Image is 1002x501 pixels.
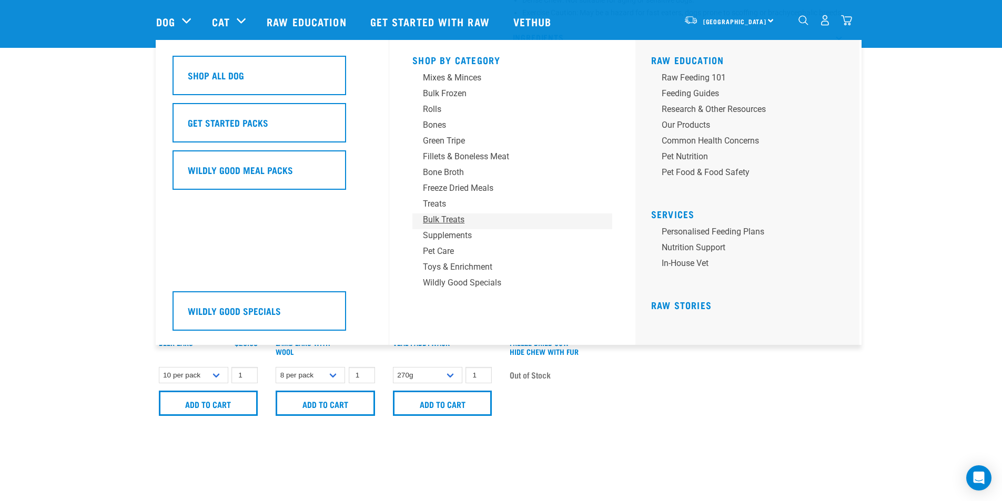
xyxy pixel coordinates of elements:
div: Freeze Dried Meals [423,182,587,195]
div: Pet Food & Food Safety [662,166,826,179]
a: Bulk Frozen [412,87,612,103]
a: Toys & Enrichment [412,261,612,277]
a: Green Tripe [412,135,612,150]
div: Treats [423,198,587,210]
div: Green Tripe [423,135,587,147]
span: Out of Stock [510,367,551,383]
a: Raw Feeding 101 [651,71,851,87]
a: Wildly Good Specials [412,277,612,292]
a: Common Health Concerns [651,135,851,150]
a: Treats [412,198,612,213]
a: Dog [156,14,175,29]
input: Add to cart [159,391,258,416]
div: Wildly Good Specials [423,277,587,289]
a: Nutrition Support [651,241,851,257]
h5: Shop By Category [412,55,612,63]
a: Shop All Dog [173,56,372,103]
a: Rolls [412,103,612,119]
img: van-moving.png [684,15,698,25]
img: user.png [819,15,831,26]
a: Pet Care [412,245,612,261]
div: Open Intercom Messenger [966,465,991,490]
a: Research & Other Resources [651,103,851,119]
h5: Wildly Good Meal Packs [188,163,293,177]
input: Add to cart [393,391,492,416]
a: Cat [212,14,230,29]
input: Add to cart [276,391,375,416]
div: Our Products [662,119,826,131]
div: Feeding Guides [662,87,826,100]
div: Common Health Concerns [662,135,826,147]
a: Our Products [651,119,851,135]
h5: Shop All Dog [188,68,244,82]
div: Mixes & Minces [423,71,587,84]
div: Rolls [423,103,587,116]
div: Bones [423,119,587,131]
div: Bulk Frozen [423,87,587,100]
a: In-house vet [651,257,851,273]
input: 1 [231,367,258,383]
div: Fillets & Boneless Meat [423,150,587,163]
a: Wildly Good Meal Packs [173,150,372,198]
h5: Wildly Good Specials [188,304,281,318]
input: 1 [465,367,492,383]
a: Personalised Feeding Plans [651,226,851,241]
a: Bone Broth [412,166,612,182]
a: Pet Food & Food Safety [651,166,851,182]
a: Get started with Raw [360,1,503,43]
img: home-icon-1@2x.png [798,15,808,25]
div: Bulk Treats [423,213,587,226]
a: Lamb Ears with Wool [276,341,330,353]
a: Wildly Good Specials [173,291,372,339]
div: Raw Feeding 101 [662,71,826,84]
div: Bone Broth [423,166,587,179]
a: Freeze Dried Cow Hide Chew with Fur [510,341,579,353]
a: Bones [412,119,612,135]
a: Feeding Guides [651,87,851,103]
div: Research & Other Resources [662,103,826,116]
div: Pet Nutrition [662,150,826,163]
a: Raw Education [256,1,359,43]
div: Pet Care [423,245,587,258]
a: Mixes & Minces [412,71,612,87]
div: Supplements [423,229,587,242]
img: home-icon@2x.png [841,15,852,26]
h5: Get Started Packs [188,116,268,129]
a: Get Started Packs [173,103,372,150]
a: Freeze Dried Meals [412,182,612,198]
a: Vethub [503,1,565,43]
a: Raw Stories [651,302,712,308]
div: Toys & Enrichment [423,261,587,273]
span: [GEOGRAPHIC_DATA] [703,19,767,23]
a: Bulk Treats [412,213,612,229]
a: Fillets & Boneless Meat [412,150,612,166]
a: Supplements [412,229,612,245]
h5: Services [651,209,851,217]
a: Raw Education [651,57,724,63]
input: 1 [349,367,375,383]
a: Pet Nutrition [651,150,851,166]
